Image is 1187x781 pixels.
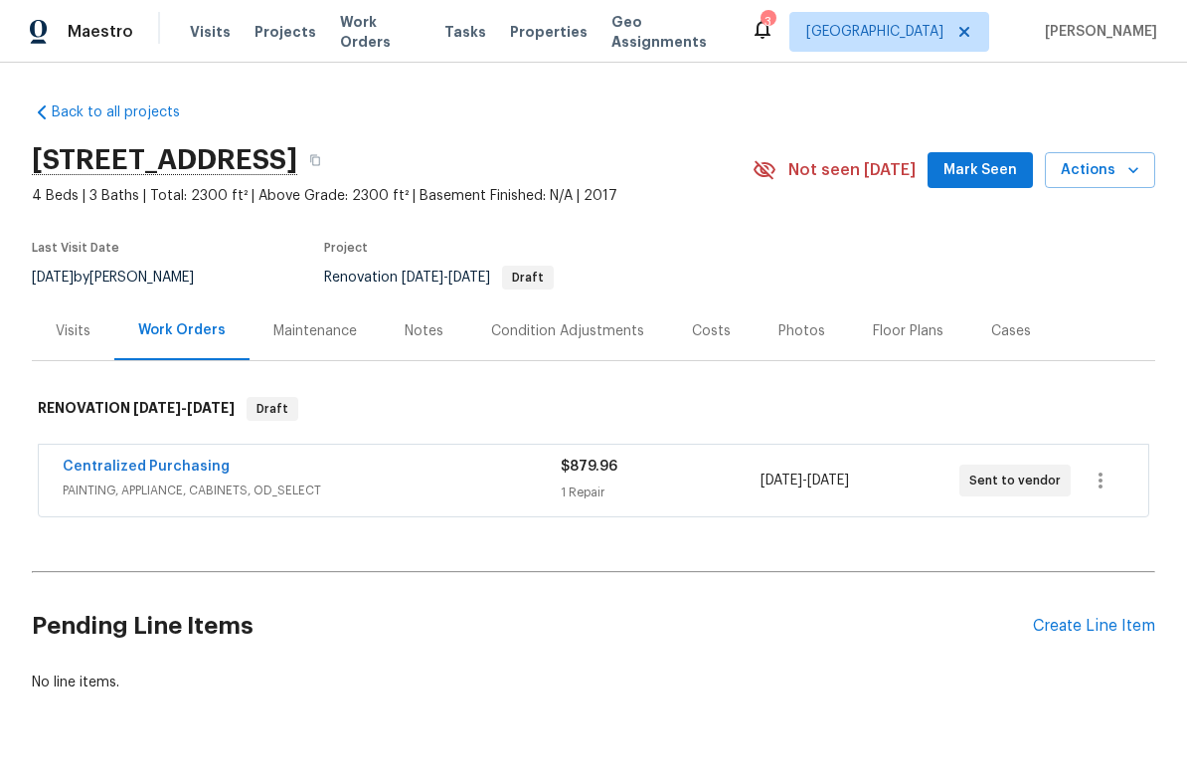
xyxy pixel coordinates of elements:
[32,266,218,290] div: by [PERSON_NAME]
[138,320,226,340] div: Work Orders
[504,272,552,284] span: Draft
[63,460,230,474] a: Centralized Purchasing
[402,271,443,285] span: [DATE]
[1037,22,1157,42] span: [PERSON_NAME]
[32,271,74,285] span: [DATE]
[761,471,849,490] span: -
[273,321,357,341] div: Maintenance
[991,321,1031,341] div: Cases
[448,271,490,285] span: [DATE]
[56,321,90,341] div: Visits
[943,158,1017,183] span: Mark Seen
[561,483,760,502] div: 1 Repair
[444,25,486,39] span: Tasks
[761,474,802,488] span: [DATE]
[491,321,644,341] div: Condition Adjustments
[38,397,235,421] h6: RENOVATION
[405,321,443,341] div: Notes
[340,12,421,52] span: Work Orders
[788,160,916,180] span: Not seen [DATE]
[187,401,235,415] span: [DATE]
[402,271,490,285] span: -
[1033,617,1155,636] div: Create Line Item
[806,22,943,42] span: [GEOGRAPHIC_DATA]
[68,22,133,42] span: Maestro
[561,460,617,474] span: $879.96
[190,22,231,42] span: Visits
[510,22,588,42] span: Properties
[611,12,727,52] span: Geo Assignments
[324,242,368,254] span: Project
[807,474,849,488] span: [DATE]
[324,271,554,285] span: Renovation
[32,580,1033,673] h2: Pending Line Items
[32,673,1155,692] div: No line items.
[63,481,561,500] span: PAINTING, APPLIANCE, CABINETS, OD_SELECT
[1045,152,1155,189] button: Actions
[32,377,1155,441] div: RENOVATION [DATE]-[DATE]Draft
[1061,158,1139,183] span: Actions
[928,152,1033,189] button: Mark Seen
[32,102,223,122] a: Back to all projects
[32,242,119,254] span: Last Visit Date
[249,399,296,419] span: Draft
[297,142,333,178] button: Copy Address
[32,186,753,206] span: 4 Beds | 3 Baths | Total: 2300 ft² | Above Grade: 2300 ft² | Basement Finished: N/A | 2017
[254,22,316,42] span: Projects
[873,321,943,341] div: Floor Plans
[133,401,181,415] span: [DATE]
[761,12,774,32] div: 3
[778,321,825,341] div: Photos
[692,321,731,341] div: Costs
[133,401,235,415] span: -
[969,471,1069,490] span: Sent to vendor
